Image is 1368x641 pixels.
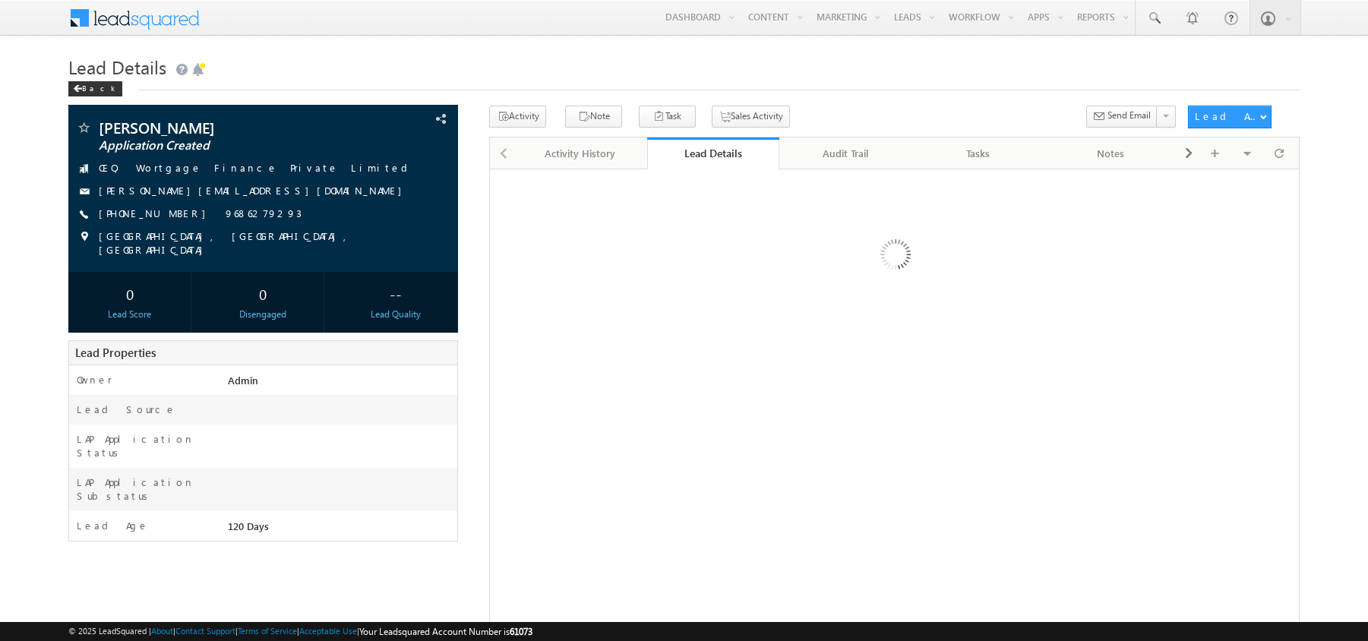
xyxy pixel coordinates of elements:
[339,308,453,321] div: Lead Quality
[1057,144,1164,163] div: Notes
[924,144,1032,163] div: Tasks
[77,403,176,416] label: Lead Source
[224,519,457,540] div: 120 Days
[565,106,622,128] button: Note
[339,279,453,308] div: --
[68,81,122,96] div: Back
[1195,109,1259,123] div: Lead Actions
[228,374,258,387] span: Admin
[791,144,899,163] div: Audit Trail
[77,373,112,387] label: Owner
[647,137,780,169] a: Lead Details
[712,106,790,128] button: Sales Activity
[816,178,973,336] img: Loading...
[510,626,532,637] span: 61073
[205,308,320,321] div: Disengaged
[99,207,302,222] span: [PHONE_NUMBER] 9686279293
[77,432,210,459] label: LAP Application Status
[526,144,633,163] div: Activity History
[912,137,1045,169] a: Tasks
[1188,106,1272,128] button: Lead Actions
[238,626,297,636] a: Terms of Service
[99,138,342,153] span: Application Created
[77,475,210,503] label: LAP Application Substatus
[659,146,769,160] div: Lead Details
[489,106,546,128] button: Activity
[1045,137,1178,169] a: Notes
[1107,109,1151,122] span: Send Email
[72,308,187,321] div: Lead Score
[99,161,413,176] span: CEO, Wortgage Finance Private Limited
[68,81,130,93] a: Back
[99,184,409,197] a: [PERSON_NAME][EMAIL_ADDRESS][DOMAIN_NAME]
[205,279,320,308] div: 0
[299,626,357,636] a: Acceptable Use
[359,626,532,637] span: Your Leadsquared Account Number is
[639,106,696,128] button: Task
[68,55,166,79] span: Lead Details
[1086,106,1158,128] button: Send Email
[99,229,417,257] span: [GEOGRAPHIC_DATA], [GEOGRAPHIC_DATA], [GEOGRAPHIC_DATA]
[175,626,235,636] a: Contact Support
[514,137,647,169] a: Activity History
[72,279,187,308] div: 0
[99,120,342,135] span: [PERSON_NAME]
[68,624,532,639] span: © 2025 LeadSquared | | | | |
[779,137,912,169] a: Audit Trail
[75,345,156,360] span: Lead Properties
[77,519,149,532] label: Lead Age
[151,626,173,636] a: About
